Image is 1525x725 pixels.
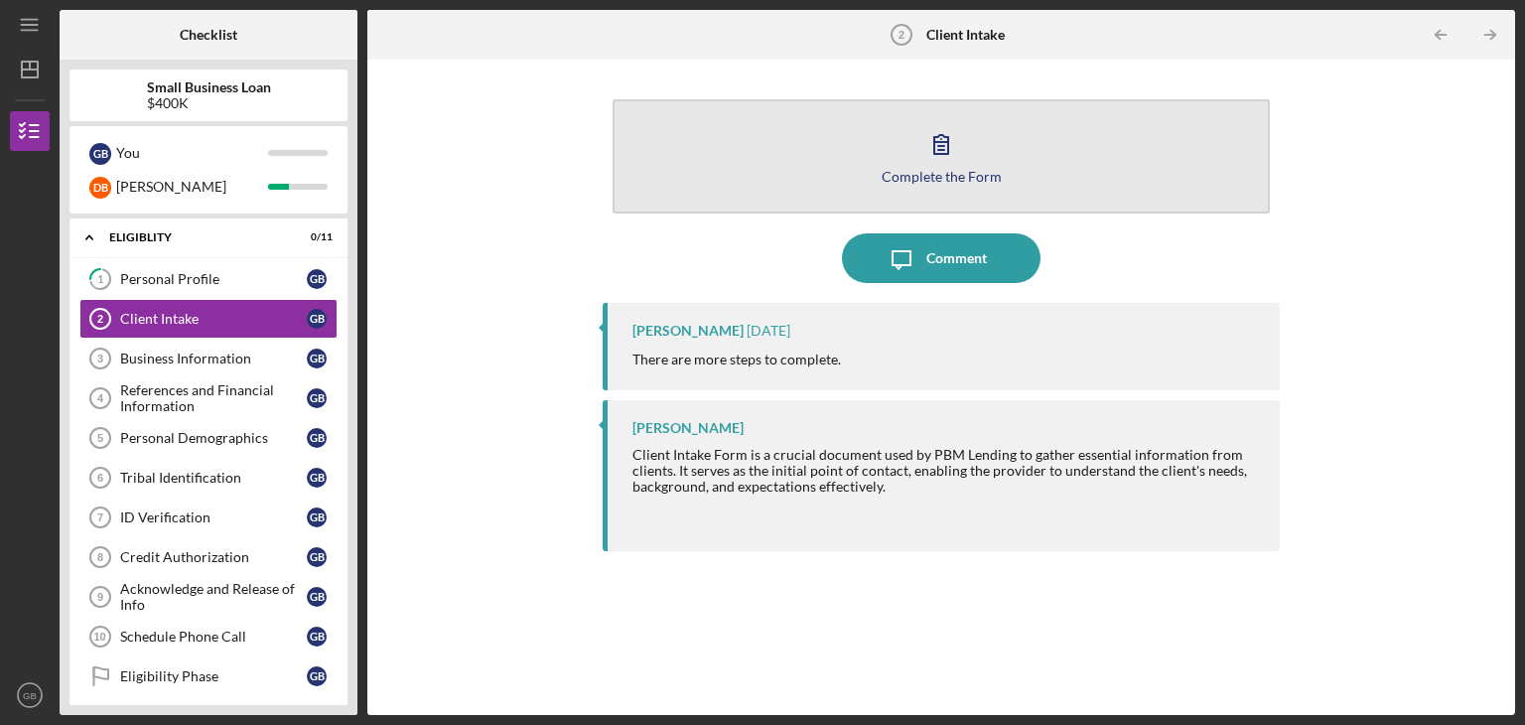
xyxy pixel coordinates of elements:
div: ID Verification [120,509,307,525]
tspan: 7 [97,511,103,523]
a: 7ID VerificationGB [79,498,338,537]
a: 2Client IntakeGB [79,299,338,339]
div: 0 / 11 [297,231,333,243]
a: 5Personal DemographicsGB [79,418,338,458]
div: [PERSON_NAME] [632,420,744,436]
button: Complete the Form [613,99,1270,214]
div: Eligiblity [109,231,283,243]
text: GB [23,690,37,701]
div: G B [307,349,327,368]
div: $400K [147,95,271,111]
tspan: 2 [97,313,103,325]
div: Client Intake [120,311,307,327]
button: Comment [842,233,1040,283]
div: G B [307,468,327,488]
div: G B [307,547,327,567]
div: G B [307,428,327,448]
a: 6Tribal IdentificationGB [79,458,338,498]
tspan: 3 [97,353,103,364]
tspan: 4 [97,392,104,404]
div: Complete the Form [882,169,1002,184]
div: You [116,136,268,170]
div: G B [307,269,327,289]
div: Eligibility Phase [120,668,307,684]
a: 1Personal ProfileGB [79,259,338,299]
div: G B [307,309,327,329]
b: Checklist [180,27,237,43]
p: There are more steps to complete. [632,349,841,370]
a: 10Schedule Phone CallGB [79,617,338,656]
div: Credit Authorization [120,549,307,565]
tspan: 5 [97,432,103,444]
tspan: 9 [97,591,103,603]
time: 2025-08-15 13:06 [747,323,790,339]
div: Acknowledge and Release of Info [120,581,307,613]
div: G B [307,587,327,607]
a: 3Business InformationGB [79,339,338,378]
a: 9Acknowledge and Release of InfoGB [79,577,338,617]
tspan: 8 [97,551,103,563]
tspan: 2 [899,29,904,41]
div: G B [89,143,111,165]
b: Small Business Loan [147,79,271,95]
div: References and Financial Information [120,382,307,414]
div: G B [307,666,327,686]
div: Comment [926,233,987,283]
a: Eligibility PhaseGB [79,656,338,696]
div: Tribal Identification [120,470,307,486]
div: G B [307,627,327,647]
button: GB [10,675,50,715]
div: G B [307,507,327,527]
div: Personal Profile [120,271,307,287]
div: [PERSON_NAME] [632,323,744,339]
div: Personal Demographics [120,430,307,446]
div: Client Intake Form is a crucial document used by PBM Lending to gather essential information from... [632,447,1260,495]
tspan: 10 [93,631,105,643]
div: D B [89,177,111,199]
a: 4References and Financial InformationGB [79,378,338,418]
b: Client Intake [926,27,1005,43]
div: [PERSON_NAME] [116,170,268,204]
tspan: 6 [97,472,103,484]
tspan: 1 [97,273,103,286]
a: 8Credit AuthorizationGB [79,537,338,577]
div: Business Information [120,351,307,366]
div: Schedule Phone Call [120,629,307,645]
div: G B [307,388,327,408]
